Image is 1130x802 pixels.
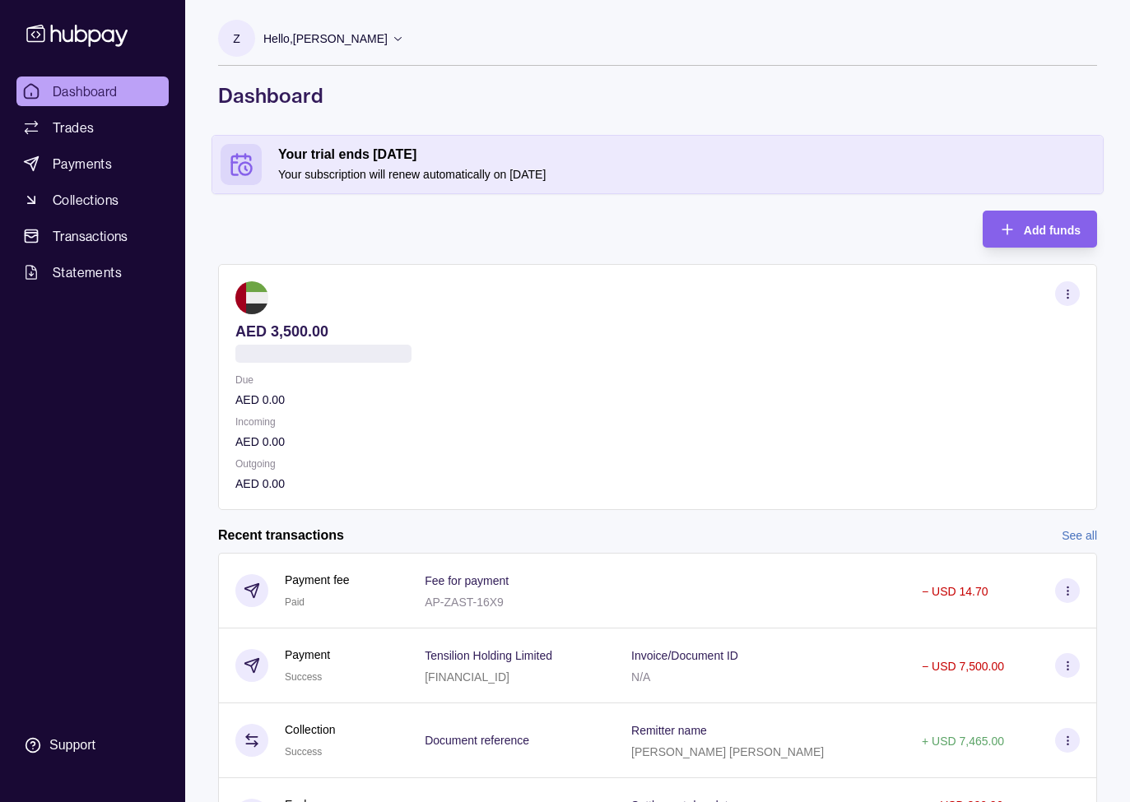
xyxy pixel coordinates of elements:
[278,165,1095,183] p: Your subscription will renew automatically on [DATE]
[53,190,119,210] span: Collections
[278,146,1095,164] h2: Your trial ends [DATE]
[425,596,504,609] p: AP-ZAST-16X9
[218,82,1097,109] h1: Dashboard
[53,118,94,137] span: Trades
[425,649,552,662] p: Tensilion Holding Limited
[631,649,738,662] p: Invoice/Document ID
[285,746,322,758] span: Success
[1024,224,1081,237] span: Add funds
[235,455,1080,473] p: Outgoing
[285,721,335,739] p: Collection
[233,30,240,48] p: Z
[16,113,169,142] a: Trades
[285,671,322,683] span: Success
[235,281,268,314] img: ae
[235,433,1080,451] p: AED 0.00
[285,571,350,589] p: Payment fee
[235,322,1080,341] p: AED 3,500.00
[425,670,509,684] p: [FINANCIAL_ID]
[53,226,128,246] span: Transactions
[16,149,169,178] a: Payments
[285,646,330,664] p: Payment
[218,526,344,545] h2: Recent transactions
[16,185,169,215] a: Collections
[922,735,1004,748] p: + USD 7,465.00
[922,660,1004,673] p: − USD 7,500.00
[263,30,388,48] p: Hello, [PERSON_NAME]
[16,76,169,106] a: Dashboard
[16,728,169,763] a: Support
[53,81,118,101] span: Dashboard
[53,262,122,282] span: Statements
[235,371,1080,389] p: Due
[425,734,529,747] p: Document reference
[16,221,169,251] a: Transactions
[922,585,988,598] p: − USD 14.70
[631,724,707,737] p: Remitter name
[1062,526,1097,545] a: See all
[235,475,1080,493] p: AED 0.00
[16,257,169,287] a: Statements
[235,413,1080,431] p: Incoming
[235,391,1080,409] p: AED 0.00
[53,154,112,174] span: Payments
[49,736,95,754] div: Support
[285,596,305,608] span: Paid
[425,574,509,587] p: Fee for payment
[631,745,824,758] p: [PERSON_NAME] [PERSON_NAME]
[983,211,1097,248] button: Add funds
[631,670,650,684] p: N/A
